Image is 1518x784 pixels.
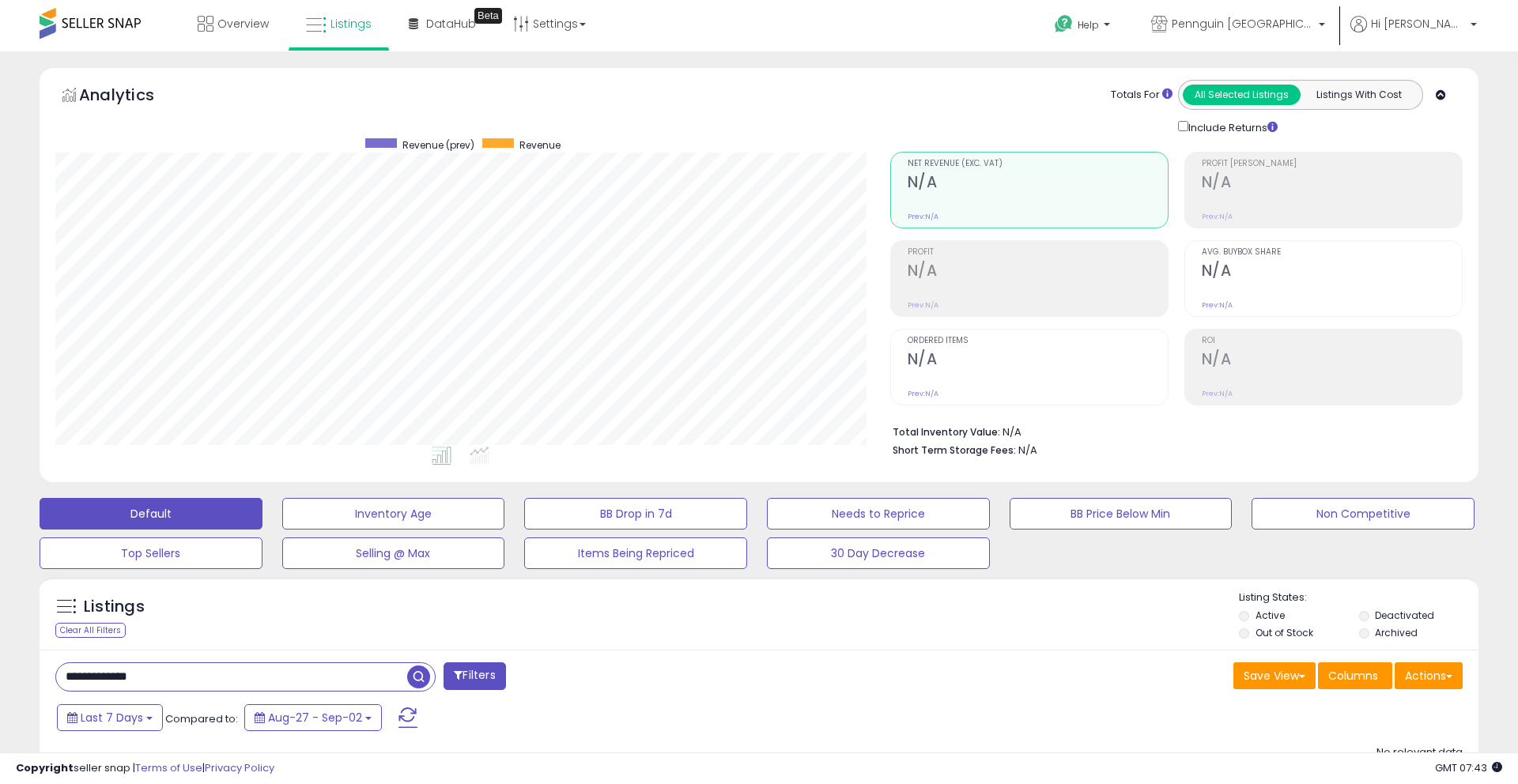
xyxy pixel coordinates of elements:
div: Clear All Filters [55,623,126,638]
span: DataHub [426,16,476,32]
span: Net Revenue (Exc. VAT) [908,160,1168,168]
div: Include Returns [1166,118,1297,136]
button: Columns [1318,662,1392,689]
button: Aug-27 - Sep-02 [244,704,382,731]
h2: N/A [908,173,1168,194]
li: N/A [893,421,1451,440]
label: Active [1256,609,1285,622]
span: Profit [908,248,1168,257]
h2: N/A [1202,350,1462,371]
a: Terms of Use [135,760,202,775]
div: No relevant data [1376,745,1463,760]
h5: Listings [84,596,145,618]
button: Save View [1233,662,1316,689]
h2: N/A [908,262,1168,283]
button: Non Competitive [1252,498,1475,530]
small: Prev: N/A [1202,212,1233,221]
h2: N/A [908,350,1168,371]
button: Filters [444,662,505,690]
span: N/A [1018,443,1037,458]
button: Listings With Cost [1300,85,1418,105]
button: Items Being Repriced [524,537,747,569]
button: BB Price Below Min [1010,498,1233,530]
span: Overview [217,16,269,32]
button: Inventory Age [282,498,505,530]
button: All Selected Listings [1183,85,1301,105]
span: ROI [1202,337,1462,345]
small: Prev: N/A [1202,389,1233,398]
span: Listings [330,16,372,32]
button: Needs to Reprice [767,498,990,530]
span: Revenue [519,138,561,152]
b: Total Inventory Value: [893,425,1000,439]
button: Last 7 Days [57,704,163,731]
span: Avg. Buybox Share [1202,248,1462,257]
span: Ordered Items [908,337,1168,345]
button: Selling @ Max [282,537,505,569]
label: Archived [1375,626,1418,639]
div: Tooltip anchor [474,8,502,24]
a: Privacy Policy [205,760,274,775]
strong: Copyright [16,760,74,775]
small: Prev: N/A [908,212,938,221]
h5: Analytics [79,84,185,110]
button: Top Sellers [40,537,262,569]
div: seller snap | | [16,761,274,776]
h2: N/A [1202,173,1462,194]
button: Actions [1395,662,1463,689]
span: Columns [1328,668,1378,684]
button: 30 Day Decrease [767,537,990,569]
label: Deactivated [1375,609,1434,622]
button: BB Drop in 7d [524,498,747,530]
span: Last 7 Days [81,710,143,726]
small: Prev: N/A [1202,300,1233,310]
button: Default [40,498,262,530]
small: Prev: N/A [908,300,938,310]
label: Out of Stock [1256,626,1313,639]
span: Aug-27 - Sep-02 [268,710,362,726]
b: Short Term Storage Fees: [893,443,1016,457]
div: Totals For [1111,88,1172,103]
a: Help [1042,2,1126,51]
span: Profit [PERSON_NAME] [1202,160,1462,168]
small: Prev: N/A [908,389,938,398]
a: Hi [PERSON_NAME] [1350,16,1477,51]
span: Revenue (prev) [402,138,474,152]
span: Hi [PERSON_NAME] [1371,16,1466,32]
span: Compared to: [165,711,238,726]
span: 2025-09-12 07:43 GMT [1435,760,1502,775]
i: Get Help [1054,14,1074,34]
h2: N/A [1202,262,1462,283]
span: Pennguin [GEOGRAPHIC_DATA] [1172,16,1314,32]
span: Help [1078,18,1099,32]
p: Listing States: [1239,590,1478,605]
